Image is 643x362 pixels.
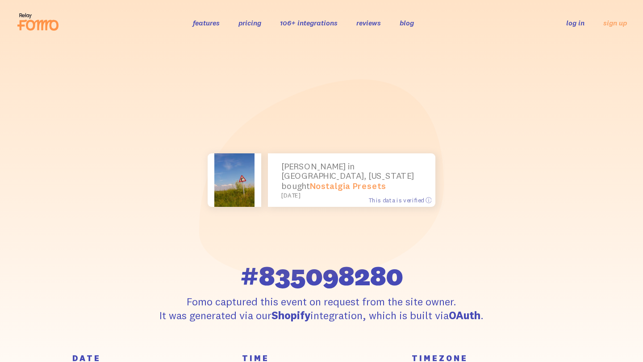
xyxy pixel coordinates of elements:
small: [DATE] [281,192,418,199]
a: sign up [603,18,627,28]
a: blog [400,18,414,27]
p: [PERSON_NAME] in [GEOGRAPHIC_DATA], [US_STATE] bought [281,162,422,199]
a: Nostalgia Presets [309,180,386,191]
a: reviews [356,18,381,27]
img: 92_small.jpg [214,153,255,207]
a: log in [566,18,585,27]
span: #835098280 [240,262,403,289]
strong: Shopify [271,309,310,322]
a: 106+ integrations [280,18,338,27]
a: pricing [238,18,261,27]
p: Fomo captured this event on request from the site owner. It was generated via our integration, wh... [157,295,486,322]
a: features [193,18,220,27]
span: This data is verified ⓘ [368,196,431,204]
strong: OAuth [449,309,480,322]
